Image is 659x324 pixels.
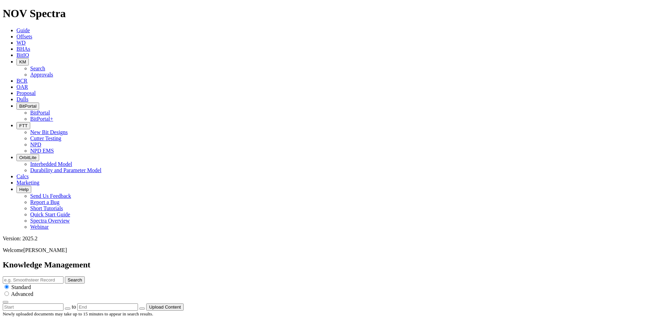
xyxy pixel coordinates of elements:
[30,212,70,217] a: Quick Start Guide
[3,260,656,269] h2: Knowledge Management
[11,284,31,290] span: Standard
[19,123,27,128] span: FTT
[16,84,28,90] a: OAR
[30,167,102,173] a: Durability and Parameter Model
[16,154,39,161] button: OrbitLite
[3,247,656,253] p: Welcome
[23,247,67,253] span: [PERSON_NAME]
[16,34,32,39] a: Offsets
[30,129,68,135] a: New Bit Designs
[30,161,72,167] a: Interbedded Model
[16,58,29,65] button: KM
[30,116,53,122] a: BitPortal+
[30,205,63,211] a: Short Tutorials
[19,59,26,64] span: KM
[3,311,153,316] small: Newly uploaded documents may take up to 15 minutes to appear in search results.
[16,90,36,96] a: Proposal
[16,46,30,52] a: BHAs
[16,78,27,84] a: BCR
[30,193,71,199] a: Send Us Feedback
[72,304,76,310] span: to
[30,135,61,141] a: Cutter Testing
[3,236,656,242] div: Version: 2025.2
[16,122,30,129] button: FTT
[65,276,85,284] button: Search
[146,303,184,311] button: Upload Content
[77,303,138,311] input: End
[16,173,29,179] a: Calcs
[16,52,29,58] a: BitIQ
[3,7,656,20] h1: NOV Spectra
[30,148,54,154] a: NPD EMS
[30,199,59,205] a: Report a Bug
[30,224,49,230] a: Webinar
[16,96,28,102] a: Dulls
[16,40,26,46] a: WD
[11,291,33,297] span: Advanced
[19,187,28,192] span: Help
[16,180,39,185] a: Marketing
[30,110,50,116] a: BitPortal
[19,155,36,160] span: OrbitLite
[30,65,45,71] a: Search
[16,27,30,33] a: Guide
[19,104,36,109] span: BitPortal
[3,276,63,284] input: e.g. Smoothsteer Record
[30,218,70,224] a: Spectra Overview
[16,186,31,193] button: Help
[30,72,53,77] a: Approvals
[30,142,41,147] a: NPD
[16,103,39,110] button: BitPortal
[3,303,63,311] input: Start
